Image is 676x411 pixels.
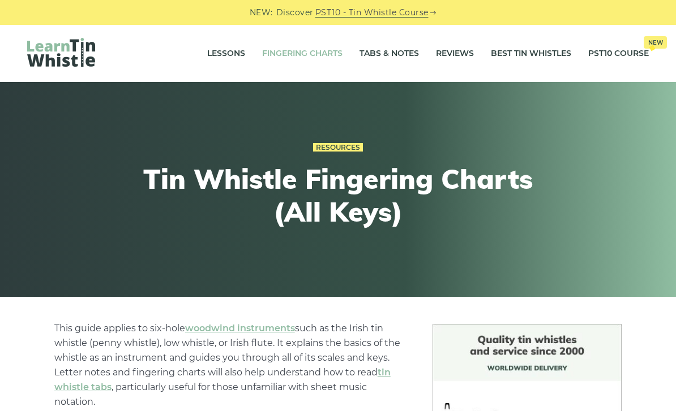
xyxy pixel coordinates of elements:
img: LearnTinWhistle.com [27,38,95,67]
a: Best Tin Whistles [491,40,571,68]
a: Resources [313,143,363,152]
h1: Tin Whistle Fingering Charts (All Keys) [130,163,546,228]
a: PST10 CourseNew [588,40,649,68]
a: Tabs & Notes [360,40,419,68]
a: Fingering Charts [262,40,343,68]
a: Lessons [207,40,245,68]
span: New [644,36,667,49]
p: This guide applies to six-hole such as the Irish tin whistle (penny whistle), low whistle, or Iri... [54,321,406,409]
a: Reviews [436,40,474,68]
a: woodwind instruments [185,323,295,334]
